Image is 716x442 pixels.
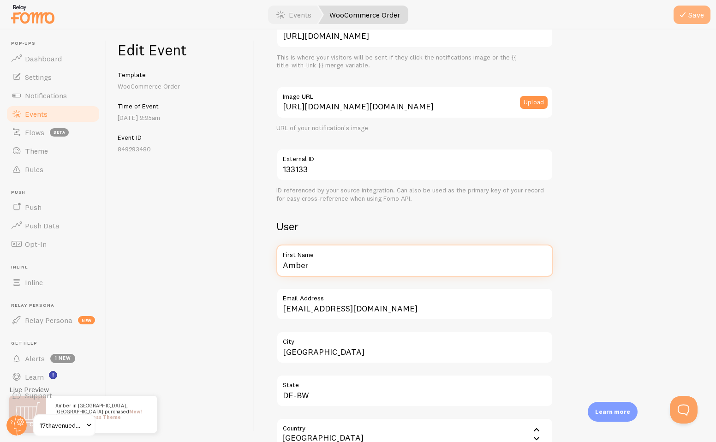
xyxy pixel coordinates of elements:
[10,2,56,26] img: fomo-relay-logo-orange.svg
[276,245,553,260] label: First Name
[25,391,52,400] span: Support
[6,349,101,368] a: Alerts 1 new
[11,41,101,47] span: Pop-ups
[25,239,47,249] span: Opt-In
[6,273,101,292] a: Inline
[50,128,69,137] span: beta
[276,124,553,132] div: URL of your notification's image
[11,190,101,196] span: Push
[595,407,630,416] p: Learn more
[118,82,243,91] p: WooCommerce Order
[25,91,67,100] span: Notifications
[276,186,553,203] div: ID referenced by your source integration. Can also be used as the primary key of your record for ...
[6,49,101,68] a: Dashboard
[50,354,75,363] span: 1 new
[6,386,101,405] a: Support
[25,221,60,230] span: Push Data
[6,235,101,253] a: Opt-In
[520,96,548,109] button: Upload
[276,219,553,233] h2: User
[25,146,48,155] span: Theme
[276,86,553,102] label: Image URL
[25,316,72,325] span: Relay Persona
[276,288,553,304] label: Email Address
[6,368,101,386] a: Learn
[118,41,243,60] h1: Edit Event
[25,372,44,382] span: Learn
[25,54,62,63] span: Dashboard
[6,160,101,179] a: Rules
[25,128,44,137] span: Flows
[40,420,84,431] span: 17thavenuedesigns
[33,414,95,436] a: 17thavenuedesigns
[6,198,101,216] a: Push
[49,371,57,379] svg: <p>Watch New Feature Tutorials!</p>
[6,311,101,329] a: Relay Persona new
[118,113,243,122] p: [DATE] 2:25am
[6,105,101,123] a: Events
[25,354,45,363] span: Alerts
[11,264,101,270] span: Inline
[276,149,553,164] label: External ID
[670,396,698,424] iframe: Help Scout Beacon - Open
[25,109,48,119] span: Events
[25,278,43,287] span: Inline
[78,316,95,324] span: new
[276,54,553,70] div: This is where your visitors will be sent if they click the notifications image or the {{ title_wi...
[6,142,101,160] a: Theme
[6,123,101,142] a: Flows beta
[118,71,243,79] h5: Template
[118,133,243,142] h5: Event ID
[6,216,101,235] a: Push Data
[11,340,101,346] span: Get Help
[588,402,638,422] div: Learn more
[6,68,101,86] a: Settings
[11,303,101,309] span: Relay Persona
[276,331,553,347] label: City
[118,102,243,110] h5: Time of Event
[118,144,243,154] p: 849293480
[6,86,101,105] a: Notifications
[25,165,43,174] span: Rules
[276,375,553,390] label: State
[25,72,52,82] span: Settings
[25,203,42,212] span: Push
